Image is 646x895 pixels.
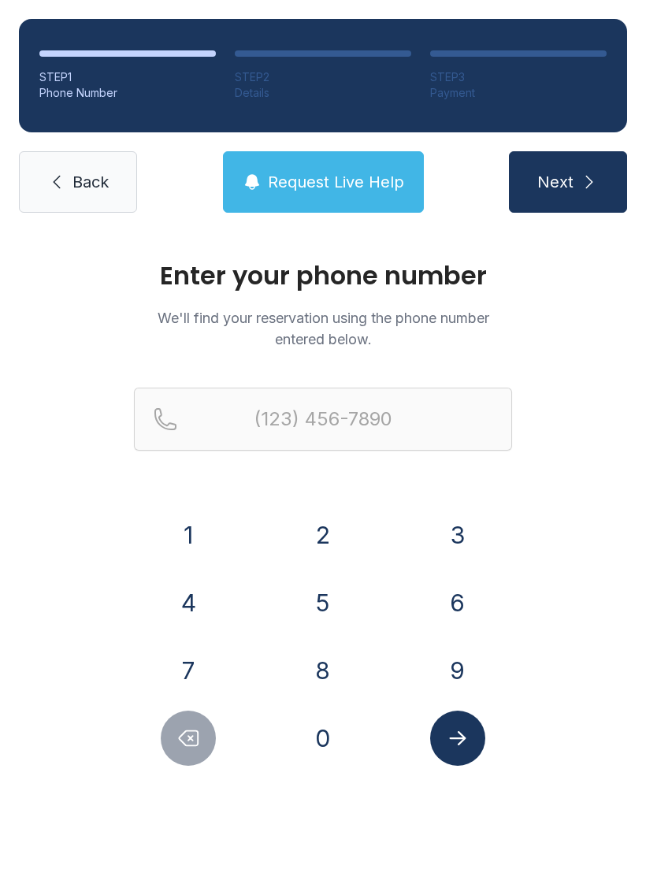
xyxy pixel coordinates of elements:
[430,575,485,630] button: 6
[39,85,216,101] div: Phone Number
[430,69,607,85] div: STEP 3
[430,85,607,101] div: Payment
[134,263,512,288] h1: Enter your phone number
[295,711,351,766] button: 0
[161,643,216,698] button: 7
[295,575,351,630] button: 5
[537,171,574,193] span: Next
[235,85,411,101] div: Details
[39,69,216,85] div: STEP 1
[430,711,485,766] button: Submit lookup form
[134,388,512,451] input: Reservation phone number
[161,507,216,563] button: 1
[430,643,485,698] button: 9
[295,643,351,698] button: 8
[430,507,485,563] button: 3
[72,171,109,193] span: Back
[161,711,216,766] button: Delete number
[295,507,351,563] button: 2
[268,171,404,193] span: Request Live Help
[134,307,512,350] p: We'll find your reservation using the phone number entered below.
[235,69,411,85] div: STEP 2
[161,575,216,630] button: 4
